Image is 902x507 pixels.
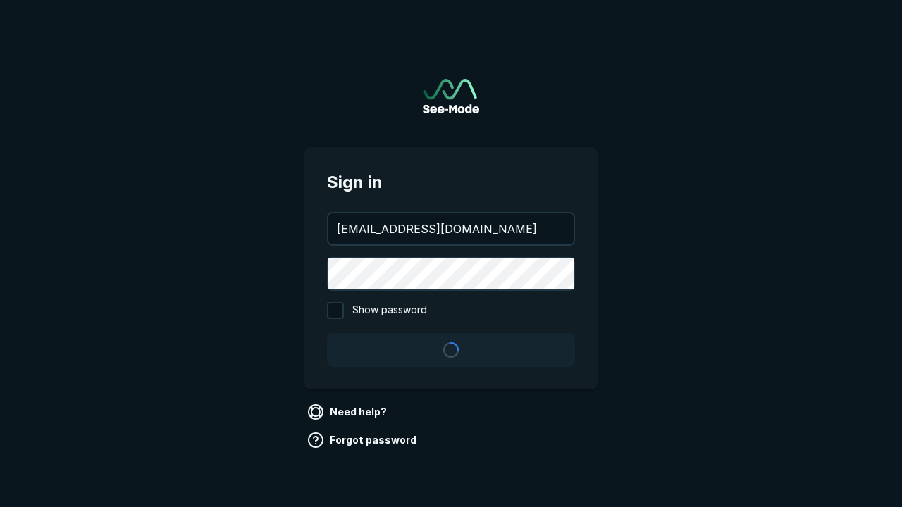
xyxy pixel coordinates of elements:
span: Sign in [327,170,575,195]
a: Go to sign in [423,79,479,113]
input: your@email.com [328,213,574,244]
img: See-Mode Logo [423,79,479,113]
a: Need help? [304,401,393,423]
a: Forgot password [304,429,422,451]
span: Show password [352,302,427,319]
